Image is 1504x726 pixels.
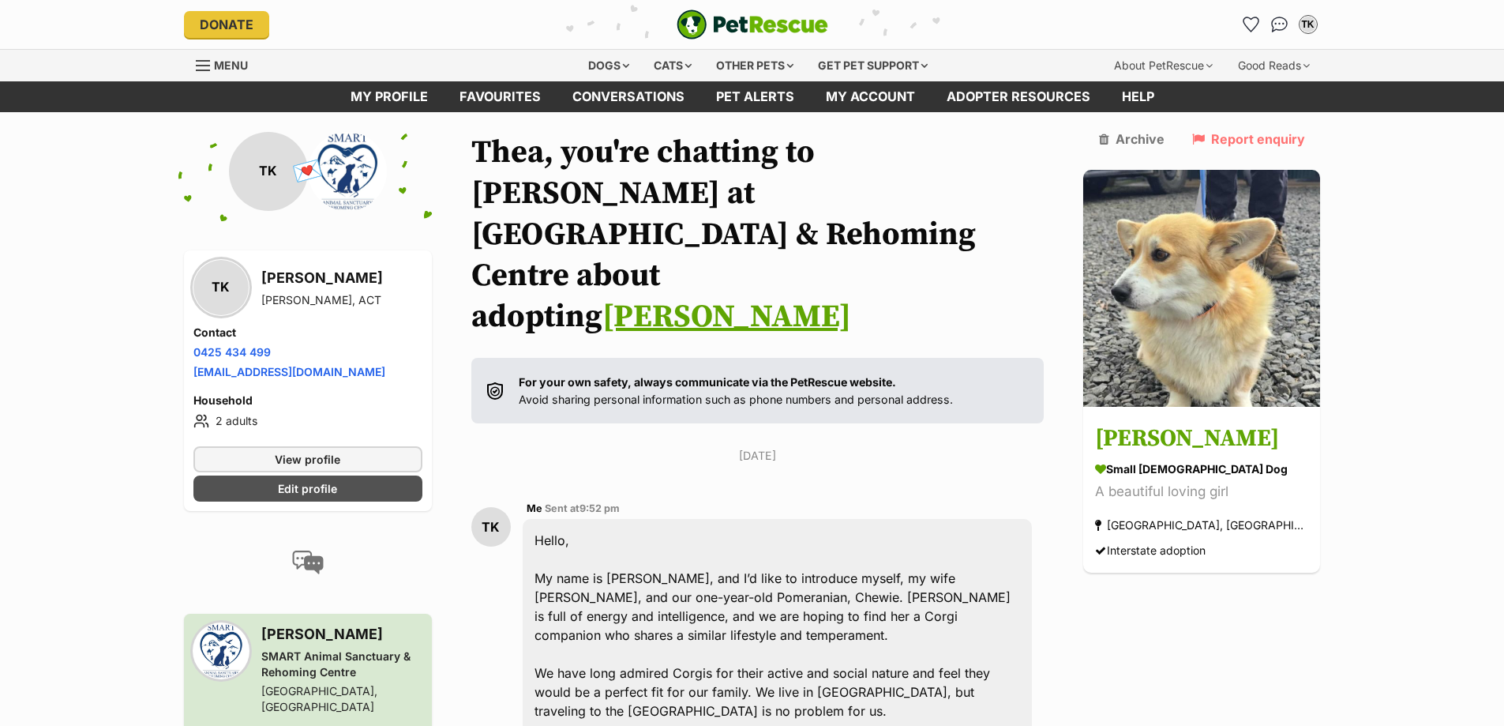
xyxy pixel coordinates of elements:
div: [PERSON_NAME], ACT [261,292,383,308]
div: small [DEMOGRAPHIC_DATA] Dog [1095,461,1308,477]
div: TK [193,260,249,315]
a: PetRescue [677,9,828,39]
a: Help [1106,81,1170,112]
ul: Account quick links [1239,12,1321,37]
div: SMART Animal Sanctuary & Rehoming Centre [261,649,422,680]
h4: Contact [193,325,422,340]
h1: Thea, you're chatting to [PERSON_NAME] at [GEOGRAPHIC_DATA] & Rehoming Centre about adopting [471,132,1045,337]
img: SMART Animal Sanctuary & Rehoming Centre profile pic [193,623,249,679]
a: [PERSON_NAME] [602,297,851,337]
a: Favourites [444,81,557,112]
h3: [PERSON_NAME] [261,267,383,289]
span: Me [527,502,542,514]
a: Edit profile [193,476,422,502]
a: [PERSON_NAME] small [DEMOGRAPHIC_DATA] Dog A beautiful loving girl [GEOGRAPHIC_DATA], [GEOGRAPHIC... [1083,409,1320,573]
p: [DATE] [471,447,1045,464]
span: Edit profile [278,480,337,497]
p: Avoid sharing personal information such as phone numbers and personal address. [519,374,953,408]
div: Cats [643,50,703,81]
a: Report enquiry [1192,132,1305,146]
span: 💌 [290,154,325,188]
div: TK [229,132,308,211]
a: Conversations [1267,12,1292,37]
button: My account [1296,12,1321,37]
div: About PetRescue [1103,50,1224,81]
img: SMART Animal Sanctuary & Rehoming Centre profile pic [308,132,387,211]
a: Favourites [1239,12,1264,37]
div: TK [471,507,511,547]
div: [GEOGRAPHIC_DATA], [GEOGRAPHIC_DATA] [1095,514,1308,536]
div: Interstate adoption [1095,540,1206,561]
span: Menu [214,58,248,72]
img: chat-41dd97257d64d25036548639549fe6c8038ab92f7586957e7f3b1b290dea8141.svg [1271,17,1288,32]
div: A beautiful loving girl [1095,481,1308,502]
a: View profile [193,446,422,472]
a: My account [810,81,931,112]
a: Pet alerts [700,81,810,112]
h3: [PERSON_NAME] [261,623,422,645]
a: Donate [184,11,269,38]
a: [EMAIL_ADDRESS][DOMAIN_NAME] [193,365,385,378]
div: Get pet support [807,50,939,81]
h3: [PERSON_NAME] [1095,421,1308,457]
a: 0425 434 499 [193,345,271,359]
span: View profile [275,451,340,468]
a: My profile [335,81,444,112]
img: logo-e224e6f780fb5917bec1dbf3a21bbac754714ae5b6737aabdf751b685950b380.svg [677,9,828,39]
div: Good Reads [1227,50,1321,81]
div: Dogs [577,50,640,81]
div: [GEOGRAPHIC_DATA], [GEOGRAPHIC_DATA] [261,683,422,715]
a: Menu [196,50,259,78]
div: Other pets [705,50,805,81]
li: 2 adults [193,412,422,431]
strong: For your own safety, always communicate via the PetRescue website. [519,375,896,389]
img: Millie [1083,170,1320,407]
a: Adopter resources [931,81,1106,112]
a: conversations [557,81,700,112]
span: Sent at [545,502,620,514]
div: TK [1300,17,1316,32]
span: 9:52 pm [579,502,620,514]
img: conversation-icon-4a6f8262b818ee0b60e3300018af0b2d0b884aa5de6e9bcb8d3d4eeb1a70a7c4.svg [292,551,324,574]
a: Archive [1099,132,1165,146]
h4: Household [193,393,422,408]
